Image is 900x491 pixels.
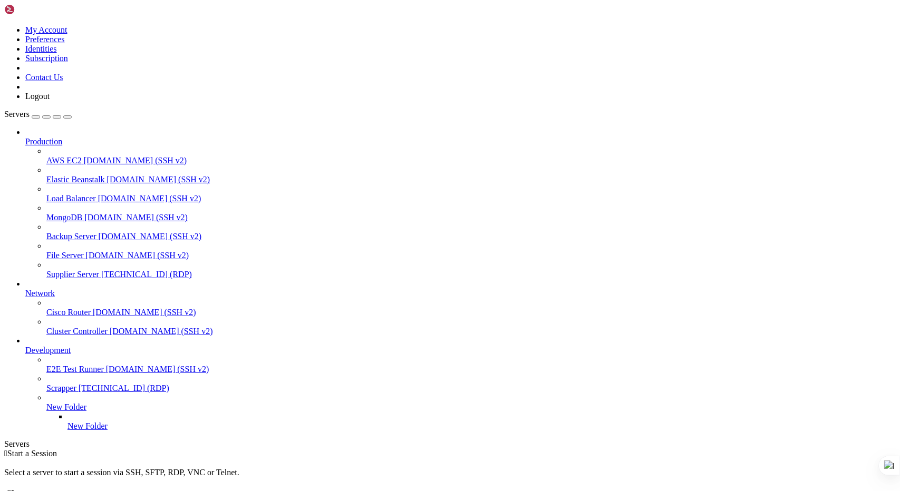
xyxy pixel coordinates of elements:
img: Shellngn [4,4,65,15]
a: File Server [DOMAIN_NAME] (SSH v2) [46,251,896,260]
span: Production [25,137,62,146]
span: [DOMAIN_NAME] (SSH v2) [84,156,187,165]
li: AWS EC2 [DOMAIN_NAME] (SSH v2) [46,146,896,165]
li: Network [25,279,896,336]
a: Production [25,137,896,146]
span: [DOMAIN_NAME] (SSH v2) [84,213,188,222]
a: Preferences [25,35,65,44]
span: Supplier Server [46,270,99,279]
li: Production [25,127,896,279]
li: Supplier Server [TECHNICAL_ID] (RDP) [46,260,896,279]
span: E2E Test Runner [46,365,104,374]
a: New Folder [67,421,896,431]
li: Cluster Controller [DOMAIN_NAME] (SSH v2) [46,317,896,336]
a: Development [25,346,896,355]
span: [TECHNICAL_ID] (RDP) [79,384,169,392]
span: File Server [46,251,84,260]
a: Servers [4,110,72,119]
a: My Account [25,25,67,34]
a: Cisco Router [DOMAIN_NAME] (SSH v2) [46,308,896,317]
a: Contact Us [25,73,63,82]
li: Load Balancer [DOMAIN_NAME] (SSH v2) [46,184,896,203]
li: MongoDB [DOMAIN_NAME] (SSH v2) [46,203,896,222]
a: MongoDB [DOMAIN_NAME] (SSH v2) [46,213,896,222]
a: Supplier Server [TECHNICAL_ID] (RDP) [46,270,896,279]
a: Elastic Beanstalk [DOMAIN_NAME] (SSH v2) [46,175,896,184]
span: Load Balancer [46,194,96,203]
span: AWS EC2 [46,156,82,165]
span: [DOMAIN_NAME] (SSH v2) [93,308,196,317]
li: New Folder [46,393,896,431]
span: Development [25,346,71,355]
a: Network [25,289,896,298]
span: [DOMAIN_NAME] (SSH v2) [98,194,201,203]
div: Servers [4,439,896,449]
li: Cisco Router [DOMAIN_NAME] (SSH v2) [46,298,896,317]
li: E2E Test Runner [DOMAIN_NAME] (SSH v2) [46,355,896,374]
span: [TECHNICAL_ID] (RDP) [101,270,192,279]
span: Start a Session [7,449,57,458]
span: [DOMAIN_NAME] (SSH v2) [107,175,210,184]
span: Cluster Controller [46,327,108,336]
a: Cluster Controller [DOMAIN_NAME] (SSH v2) [46,327,896,336]
a: AWS EC2 [DOMAIN_NAME] (SSH v2) [46,156,896,165]
span: Scrapper [46,384,76,392]
a: Scrapper [TECHNICAL_ID] (RDP) [46,384,896,393]
span: Servers [4,110,30,119]
a: New Folder [46,402,896,412]
li: Backup Server [DOMAIN_NAME] (SSH v2) [46,222,896,241]
a: E2E Test Runner [DOMAIN_NAME] (SSH v2) [46,365,896,374]
span: New Folder [46,402,86,411]
span: New Folder [67,421,108,430]
span: [DOMAIN_NAME] (SSH v2) [106,365,209,374]
li: File Server [DOMAIN_NAME] (SSH v2) [46,241,896,260]
span: MongoDB [46,213,82,222]
a: Subscription [25,54,68,63]
a: Logout [25,92,50,101]
span:  [4,449,7,458]
a: Load Balancer [DOMAIN_NAME] (SSH v2) [46,194,896,203]
li: Elastic Beanstalk [DOMAIN_NAME] (SSH v2) [46,165,896,184]
span: Elastic Beanstalk [46,175,105,184]
span: [DOMAIN_NAME] (SSH v2) [110,327,213,336]
span: Cisco Router [46,308,91,317]
li: Scrapper [TECHNICAL_ID] (RDP) [46,374,896,393]
span: Network [25,289,55,298]
li: Development [25,336,896,431]
span: Backup Server [46,232,96,241]
a: Backup Server [DOMAIN_NAME] (SSH v2) [46,232,896,241]
a: Identities [25,44,57,53]
li: New Folder [67,412,896,431]
span: [DOMAIN_NAME] (SSH v2) [86,251,189,260]
span: [DOMAIN_NAME] (SSH v2) [99,232,202,241]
